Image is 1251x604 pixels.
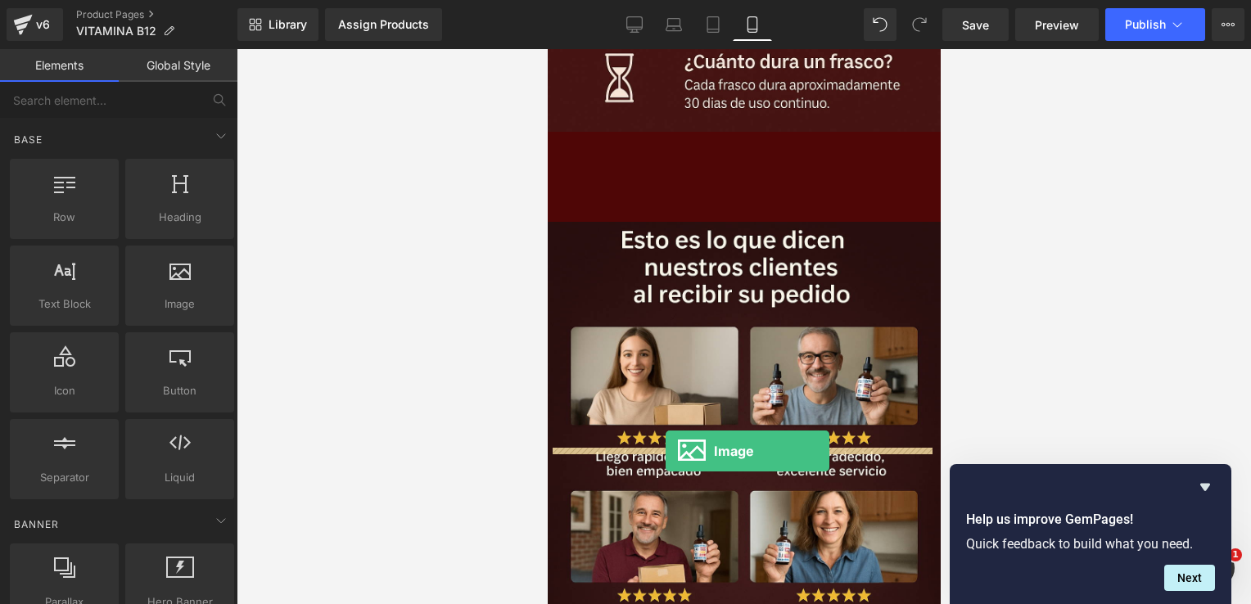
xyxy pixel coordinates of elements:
button: Hide survey [1195,477,1215,497]
h2: Help us improve GemPages! [966,510,1215,530]
span: Banner [12,516,61,532]
a: Laptop [654,8,693,41]
a: Global Style [119,49,237,82]
button: Publish [1105,8,1205,41]
a: Mobile [733,8,772,41]
span: Base [12,132,44,147]
a: Product Pages [76,8,237,21]
a: Desktop [615,8,654,41]
div: Help us improve GemPages! [966,477,1215,591]
span: Liquid [130,469,229,486]
button: Next question [1164,565,1215,591]
span: Publish [1125,18,1166,31]
p: Quick feedback to build what you need. [966,536,1215,552]
span: 1 [1229,548,1242,561]
div: Assign Products [338,18,429,31]
span: Heading [130,209,229,226]
a: Tablet [693,8,733,41]
span: Save [962,16,989,34]
a: Preview [1015,8,1099,41]
a: v6 [7,8,63,41]
span: Row [15,209,114,226]
span: Image [130,295,229,313]
span: VITAMINA B12 [76,25,156,38]
span: Button [130,382,229,399]
span: Preview [1035,16,1079,34]
span: Text Block [15,295,114,313]
span: Separator [15,469,114,486]
button: Redo [903,8,936,41]
span: Library [269,17,307,32]
button: Undo [864,8,896,41]
div: v6 [33,14,53,35]
a: New Library [237,8,318,41]
button: More [1212,8,1244,41]
span: Icon [15,382,114,399]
